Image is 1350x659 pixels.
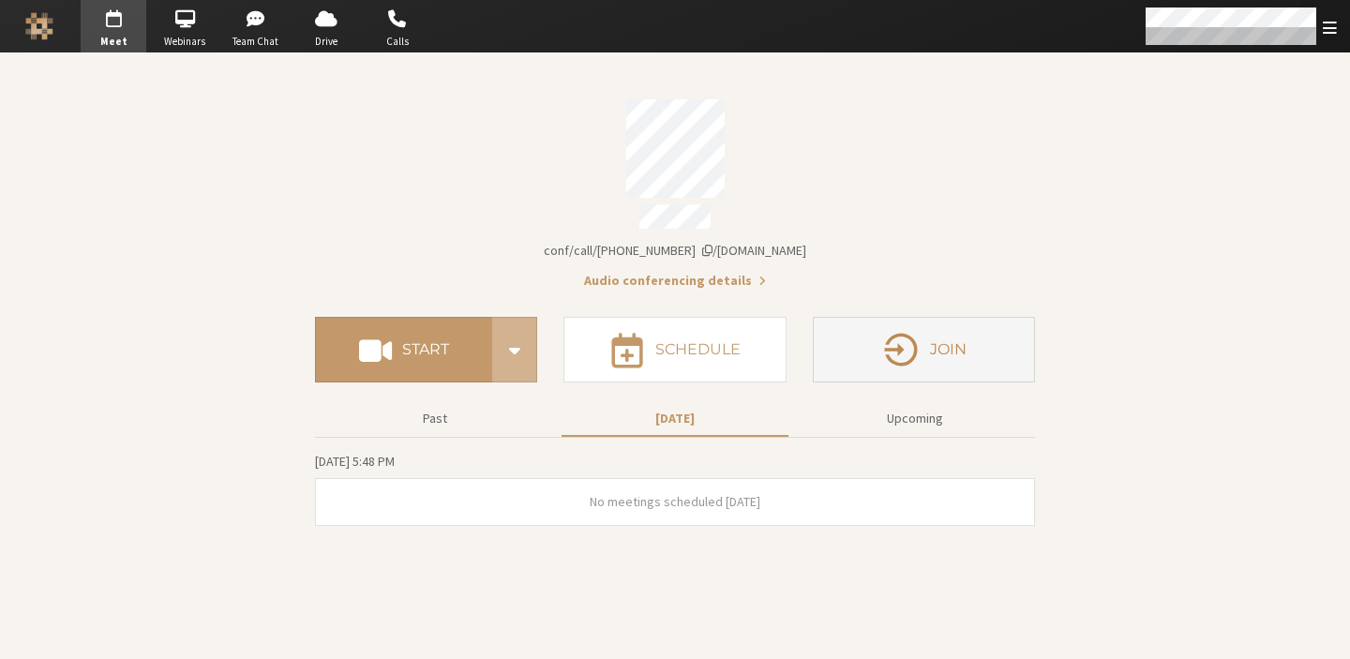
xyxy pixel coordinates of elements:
button: Upcoming [802,402,1028,435]
span: [DATE] 5:48 PM [315,453,395,470]
section: Account details [315,86,1035,291]
img: Iotum [25,12,53,40]
button: Join [813,317,1035,382]
section: Today's Meetings [315,451,1035,526]
span: No meetings scheduled [DATE] [590,493,760,510]
button: Copy my meeting room linkCopy my meeting room link [544,241,806,261]
h4: Start [402,342,449,357]
h4: Schedule [655,342,741,357]
span: Copy my meeting room link [544,242,806,259]
span: Calls [365,34,430,50]
button: [DATE] [562,402,788,435]
button: Schedule [563,317,786,382]
span: Drive [293,34,359,50]
h4: Join [930,342,967,357]
button: Start [315,317,492,382]
span: Team Chat [223,34,289,50]
button: Audio conferencing details [584,271,766,291]
button: Past [322,402,548,435]
div: Start conference options [492,317,537,382]
span: Webinars [152,34,217,50]
span: Meet [81,34,146,50]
